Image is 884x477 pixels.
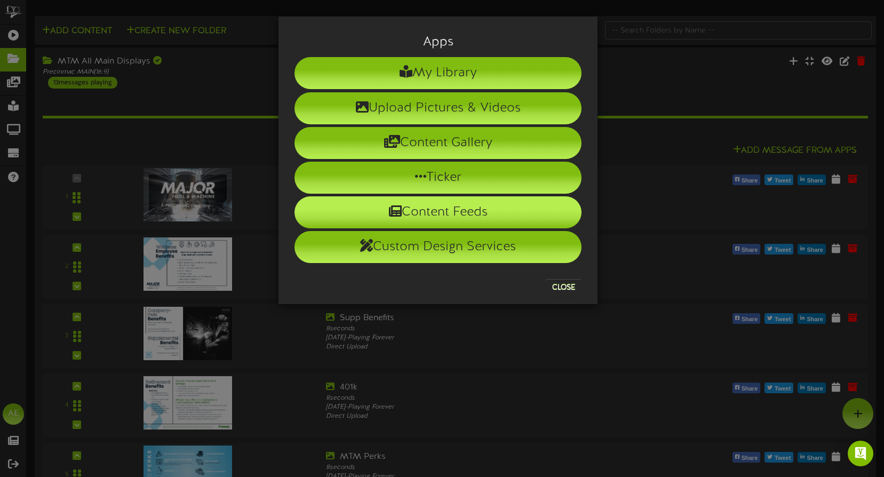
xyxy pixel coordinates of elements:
li: Content Gallery [294,127,582,159]
h3: Apps [294,35,582,49]
li: Content Feeds [294,196,582,228]
li: My Library [294,57,582,89]
button: Close [546,279,582,296]
li: Custom Design Services [294,231,582,263]
li: Upload Pictures & Videos [294,92,582,124]
div: Open Intercom Messenger [848,441,873,466]
li: Ticker [294,162,582,194]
